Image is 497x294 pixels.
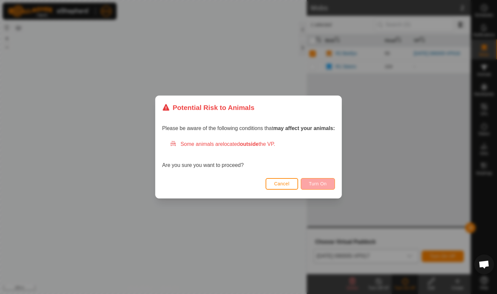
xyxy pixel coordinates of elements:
button: Cancel [266,178,298,190]
strong: may affect your animals: [273,125,335,131]
div: Potential Risk to Animals [162,102,254,113]
div: Some animals are [170,140,335,148]
span: Turn On [309,181,327,186]
span: Please be aware of the following conditions that [162,125,335,131]
span: Cancel [274,181,290,186]
div: Open chat [474,254,494,274]
button: Turn On [301,178,335,190]
span: located the VP. [223,141,275,147]
div: Are you sure you want to proceed? [162,140,335,169]
strong: outside [240,141,259,147]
